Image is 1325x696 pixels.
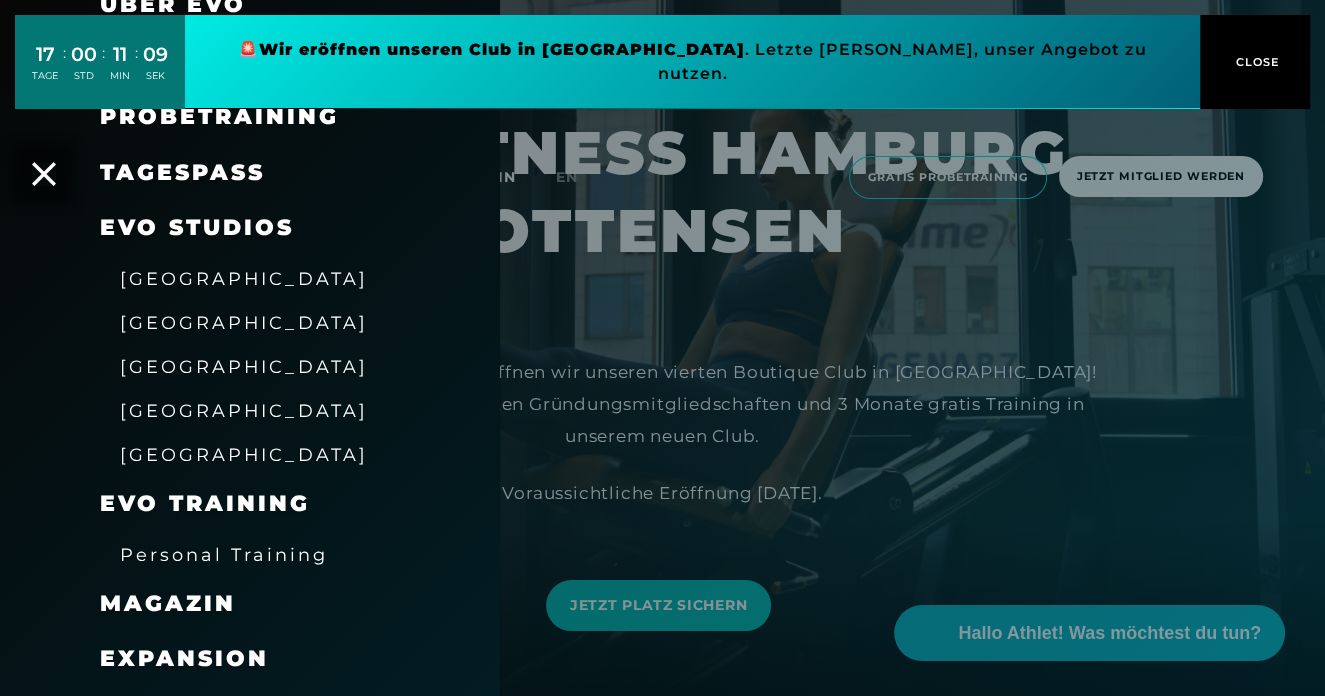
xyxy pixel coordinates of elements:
div: : [135,42,138,95]
div: 17 [32,40,58,69]
div: 09 [143,40,168,69]
a: EVO Studios [100,214,294,241]
div: 11 [110,40,130,69]
div: SEK [143,69,168,83]
a: TAGESPASS [100,159,265,186]
div: 00 [71,40,97,69]
div: : [63,42,66,95]
div: TAGE [32,69,58,83]
div: : [102,42,105,95]
div: STD [71,69,97,83]
div: MIN [110,69,130,83]
span: CLOSE [1231,53,1280,71]
button: CLOSE [1200,15,1310,109]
